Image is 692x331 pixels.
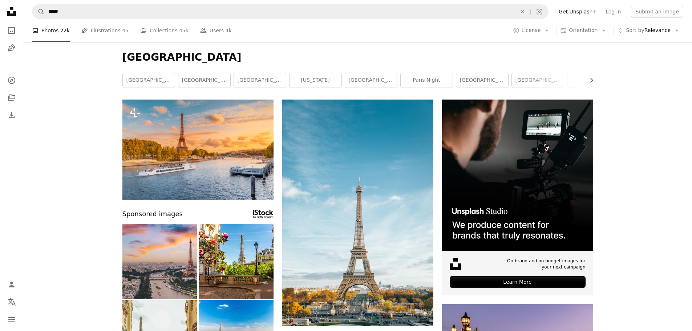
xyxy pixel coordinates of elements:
[514,5,530,19] button: Clear
[512,73,564,88] a: [GEOGRAPHIC_DATA]
[140,19,189,42] a: Collections 45k
[282,209,433,216] a: Eiffel tower during daytime
[601,6,625,17] a: Log in
[626,27,644,33] span: Sort by
[442,100,593,251] img: file-1715652217532-464736461acbimage
[4,108,19,122] a: Download History
[401,73,453,88] a: paris night
[32,4,549,19] form: Find visuals sitewide
[631,6,683,17] button: Submit an image
[290,73,341,88] a: [US_STATE]
[32,5,45,19] button: Search Unsplash
[200,19,232,42] a: Users 4k
[178,73,230,88] a: [GEOGRAPHIC_DATA]
[122,27,129,35] span: 45
[522,27,541,33] span: License
[179,27,189,35] span: 45k
[626,27,671,34] span: Relevance
[450,276,586,288] div: Learn More
[554,6,601,17] a: Get Unsplash+
[4,23,19,38] a: Photos
[569,27,598,33] span: Orientation
[345,73,397,88] a: [GEOGRAPHIC_DATA]
[199,224,274,299] img: Eiffel tower and streets of Paris in spring, France
[122,209,183,219] span: Sponsored images
[122,51,593,64] h1: [GEOGRAPHIC_DATA]
[509,25,554,36] button: License
[502,258,586,270] span: On-brand and on budget images for your next campaign
[282,100,433,326] img: Eiffel tower during daytime
[122,146,274,153] a: The main attraction of Paris and all of Europe is the Eiffel tower in the rays of the setting sun...
[4,312,19,327] button: Menu
[450,258,461,270] img: file-1631678316303-ed18b8b5cb9cimage
[613,25,683,36] button: Sort byRelevance
[234,73,286,88] a: [GEOGRAPHIC_DATA]
[81,19,129,42] a: Illustrations 45
[4,41,19,55] a: Illustrations
[123,73,175,88] a: [GEOGRAPHIC_DATA]
[442,100,593,295] a: On-brand and on budget images for your next campaignLearn More
[122,224,197,299] img: Aerial of Paris city with Seine river during sunset France
[456,73,508,88] a: [GEOGRAPHIC_DATA]
[226,27,232,35] span: 4k
[4,90,19,105] a: Collections
[567,73,619,88] a: louvre
[4,73,19,88] a: Explore
[4,295,19,309] button: Language
[531,5,548,19] button: Visual search
[4,277,19,292] a: Log in / Sign up
[122,100,274,200] img: The main attraction of Paris and all of Europe is the Eiffel tower in the rays of the setting sun...
[585,73,593,88] button: scroll list to the right
[556,25,610,36] button: Orientation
